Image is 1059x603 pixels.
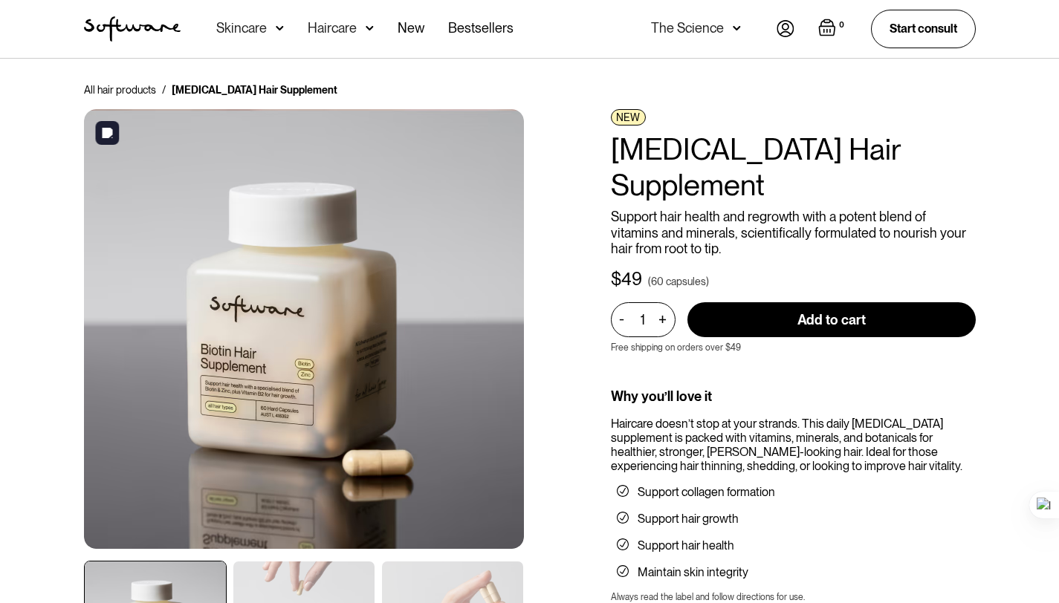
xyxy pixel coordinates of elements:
[611,131,976,203] h1: [MEDICAL_DATA] Hair Supplement
[621,269,642,290] div: 49
[172,82,337,97] div: [MEDICAL_DATA] Hair Supplement
[611,342,741,353] p: Free shipping on orders over $49
[733,21,741,36] img: arrow down
[611,417,976,474] div: Haircare doesn’t stop at your strands. This daily [MEDICAL_DATA] supplement is packed with vitami...
[84,82,156,97] a: All hair products
[611,209,976,257] p: Support hair health and regrowth with a potent blend of vitamins and minerals, scientifically for...
[611,269,621,290] div: $
[84,16,181,42] a: home
[648,274,709,289] div: (60 capsules)
[617,538,970,553] li: Support hair health
[366,21,374,36] img: arrow down
[617,565,970,580] li: Maintain skin integrity
[84,109,524,549] img: Biotin Supplement For Hair Growth
[617,512,970,527] li: Support hair growth
[871,10,976,48] a: Start consult
[836,19,847,32] div: 0
[651,21,724,36] div: The Science
[216,21,267,36] div: Skincare
[611,109,646,126] div: NEW
[611,388,976,405] div: Why you’ll love it
[617,485,970,500] li: Support collagen formation
[162,82,166,97] div: /
[308,21,357,36] div: Haircare
[84,16,181,42] img: Software Logo
[655,311,671,328] div: +
[818,19,847,39] a: Open cart
[611,592,976,602] div: Always read the label and follow directions for use.
[619,311,629,327] div: -
[687,302,976,337] input: Add to cart
[276,21,284,36] img: arrow down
